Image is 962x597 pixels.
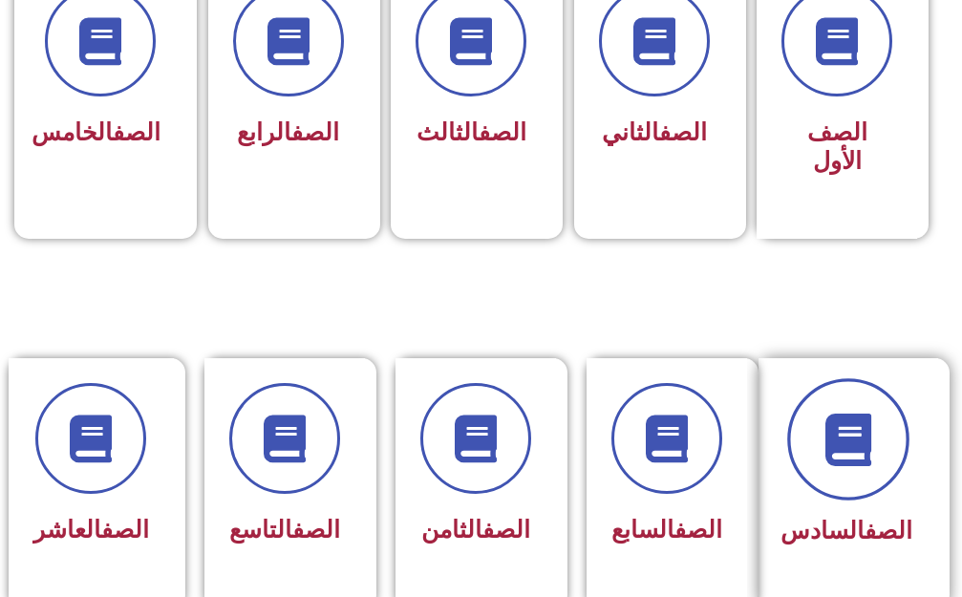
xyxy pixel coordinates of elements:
[780,517,912,544] span: السادس
[865,517,912,544] a: الصف
[421,516,530,544] span: الثامن
[292,516,340,544] a: الصف
[611,516,722,544] span: السابع
[101,516,149,544] a: الصف
[479,118,526,146] a: الصف
[807,118,867,175] span: الصف الأول
[482,516,530,544] a: الصف
[32,118,160,146] span: الخامس
[659,118,707,146] a: الصف
[602,118,707,146] span: الثاني
[674,516,722,544] a: الصف
[291,118,339,146] a: الصف
[229,516,340,544] span: التاسع
[417,118,526,146] span: الثالث
[237,118,339,146] span: الرابع
[113,118,160,146] a: الصف
[33,516,149,544] span: العاشر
